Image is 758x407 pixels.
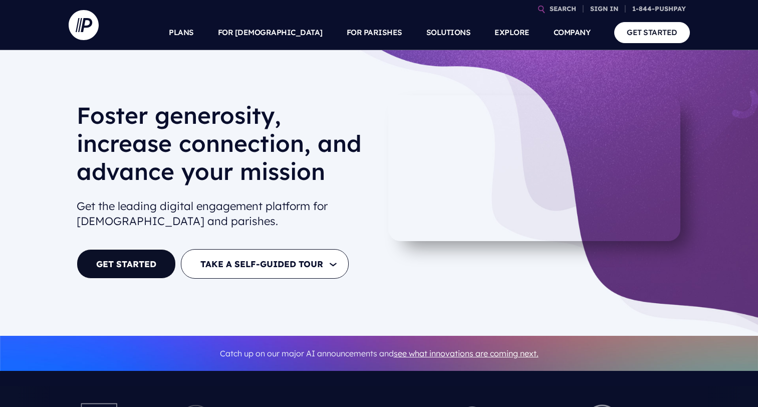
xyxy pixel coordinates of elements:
a: COMPANY [554,15,591,50]
a: EXPLORE [494,15,530,50]
a: FOR PARISHES [347,15,402,50]
h1: Foster generosity, increase connection, and advance your mission [77,101,371,193]
button: TAKE A SELF-GUIDED TOUR [181,249,349,279]
a: GET STARTED [614,22,690,43]
a: SOLUTIONS [426,15,471,50]
p: Catch up on our major AI announcements and [77,342,682,365]
a: PLANS [169,15,194,50]
a: GET STARTED [77,249,176,279]
a: see what innovations are coming next. [394,348,539,358]
h2: Get the leading digital engagement platform for [DEMOGRAPHIC_DATA] and parishes. [77,194,371,234]
a: FOR [DEMOGRAPHIC_DATA] [218,15,323,50]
